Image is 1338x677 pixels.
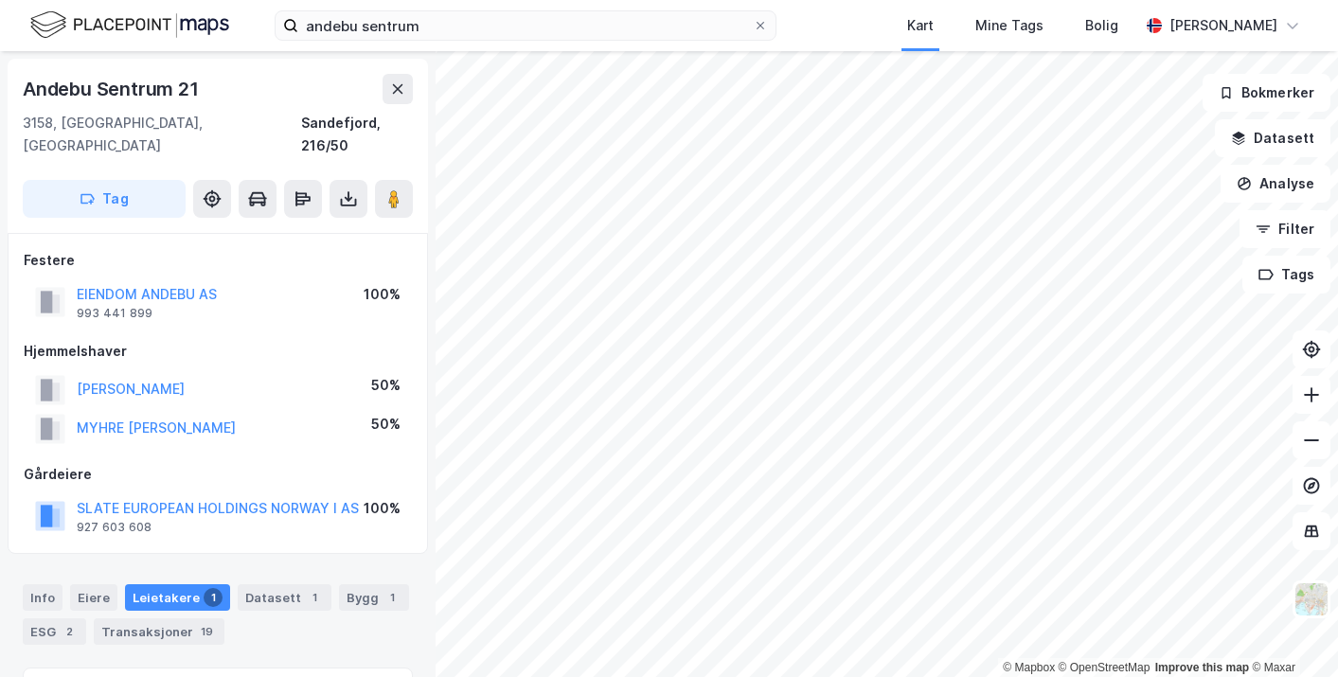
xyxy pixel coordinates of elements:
div: 2 [60,622,79,641]
a: OpenStreetMap [1059,661,1151,674]
div: ESG [23,618,86,645]
button: Bokmerker [1203,74,1330,112]
div: 1 [305,588,324,607]
button: Analyse [1221,165,1330,203]
div: Hjemmelshaver [24,340,412,363]
div: Kart [907,14,934,37]
button: Datasett [1215,119,1330,157]
img: Z [1293,581,1329,617]
div: Kontrollprogram for chat [1243,586,1338,677]
a: Improve this map [1155,661,1249,674]
button: Tags [1242,256,1330,294]
div: 50% [371,413,401,436]
div: Eiere [70,584,117,611]
img: logo.f888ab2527a4732fd821a326f86c7f29.svg [30,9,229,42]
div: 100% [364,283,401,306]
div: 100% [364,497,401,520]
div: Festere [24,249,412,272]
div: Sandefjord, 216/50 [301,112,413,157]
button: Tag [23,180,186,218]
div: Mine Tags [975,14,1044,37]
input: Søk på adresse, matrikkel, gårdeiere, leietakere eller personer [298,11,753,40]
div: [PERSON_NAME] [1169,14,1277,37]
div: Datasett [238,584,331,611]
div: 1 [204,588,223,607]
div: Info [23,584,62,611]
div: Bygg [339,584,409,611]
div: 19 [197,622,217,641]
div: Gårdeiere [24,463,412,486]
div: 3158, [GEOGRAPHIC_DATA], [GEOGRAPHIC_DATA] [23,112,301,157]
iframe: Chat Widget [1243,586,1338,677]
div: 50% [371,374,401,397]
div: 993 441 899 [77,306,152,321]
div: 927 603 608 [77,520,152,535]
button: Filter [1240,210,1330,248]
div: Bolig [1085,14,1118,37]
div: Leietakere [125,584,230,611]
a: Mapbox [1003,661,1055,674]
div: Transaksjoner [94,618,224,645]
div: Andebu Sentrum 21 [23,74,203,104]
div: 1 [383,588,401,607]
